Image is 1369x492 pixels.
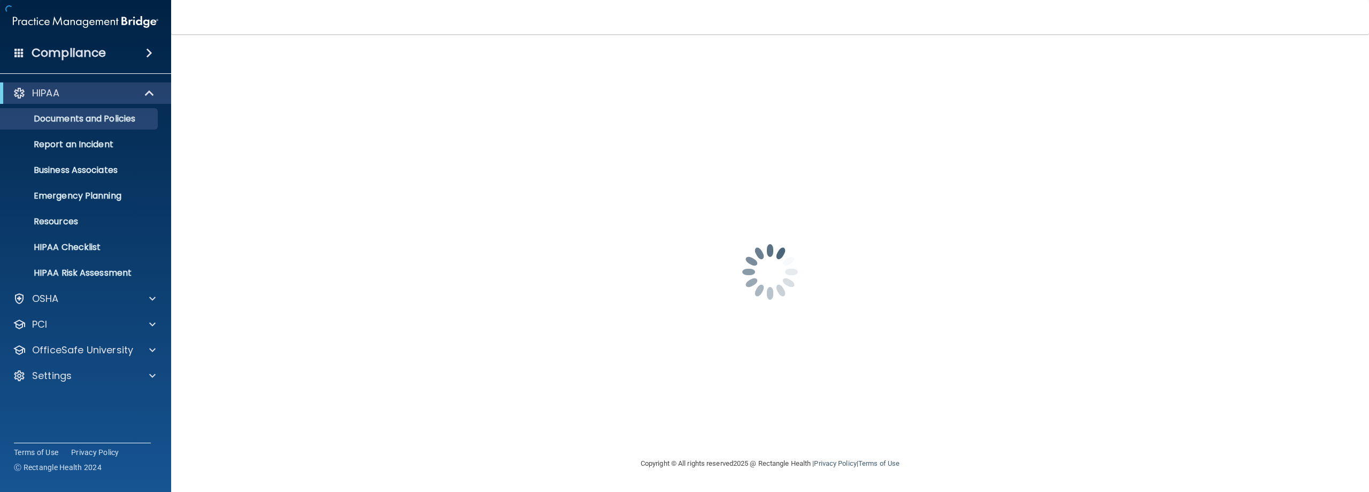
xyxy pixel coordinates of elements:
[13,87,155,100] a: HIPAA
[32,46,106,60] h4: Compliance
[13,369,156,382] a: Settings
[32,344,133,357] p: OfficeSafe University
[7,191,153,201] p: Emergency Planning
[7,242,153,253] p: HIPAA Checklist
[71,447,119,458] a: Privacy Policy
[575,446,965,481] div: Copyright © All rights reserved 2025 @ Rectangle Health | |
[13,318,156,331] a: PCI
[7,113,153,124] p: Documents and Policies
[14,462,102,473] span: Ⓒ Rectangle Health 2024
[32,292,59,305] p: OSHA
[13,11,158,33] img: PMB logo
[814,459,856,467] a: Privacy Policy
[717,218,824,326] img: spinner.e123f6fc.gif
[14,447,58,458] a: Terms of Use
[858,459,899,467] a: Terms of Use
[32,369,72,382] p: Settings
[7,139,153,150] p: Report an Incident
[7,165,153,176] p: Business Associates
[7,216,153,227] p: Resources
[32,318,47,331] p: PCI
[13,292,156,305] a: OSHA
[13,344,156,357] a: OfficeSafe University
[7,268,153,278] p: HIPAA Risk Assessment
[32,87,59,100] p: HIPAA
